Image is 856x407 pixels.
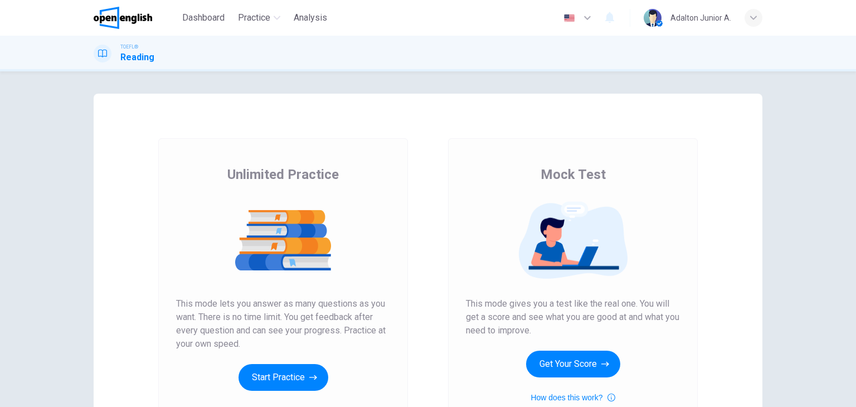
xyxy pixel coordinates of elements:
[94,7,178,29] a: OpenEnglish logo
[239,364,328,391] button: Start Practice
[562,14,576,22] img: en
[670,11,731,25] div: Adalton Junior A.
[238,11,270,25] span: Practice
[234,8,285,28] button: Practice
[182,11,225,25] span: Dashboard
[531,391,615,404] button: How does this work?
[94,7,152,29] img: OpenEnglish logo
[526,351,620,377] button: Get Your Score
[541,166,606,183] span: Mock Test
[294,11,327,25] span: Analysis
[227,166,339,183] span: Unlimited Practice
[120,51,154,64] h1: Reading
[644,9,662,27] img: Profile picture
[120,43,138,51] span: TOEFL®
[178,8,229,28] button: Dashboard
[289,8,332,28] button: Analysis
[176,297,390,351] span: This mode lets you answer as many questions as you want. There is no time limit. You get feedback...
[466,297,680,337] span: This mode gives you a test like the real one. You will get a score and see what you are good at a...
